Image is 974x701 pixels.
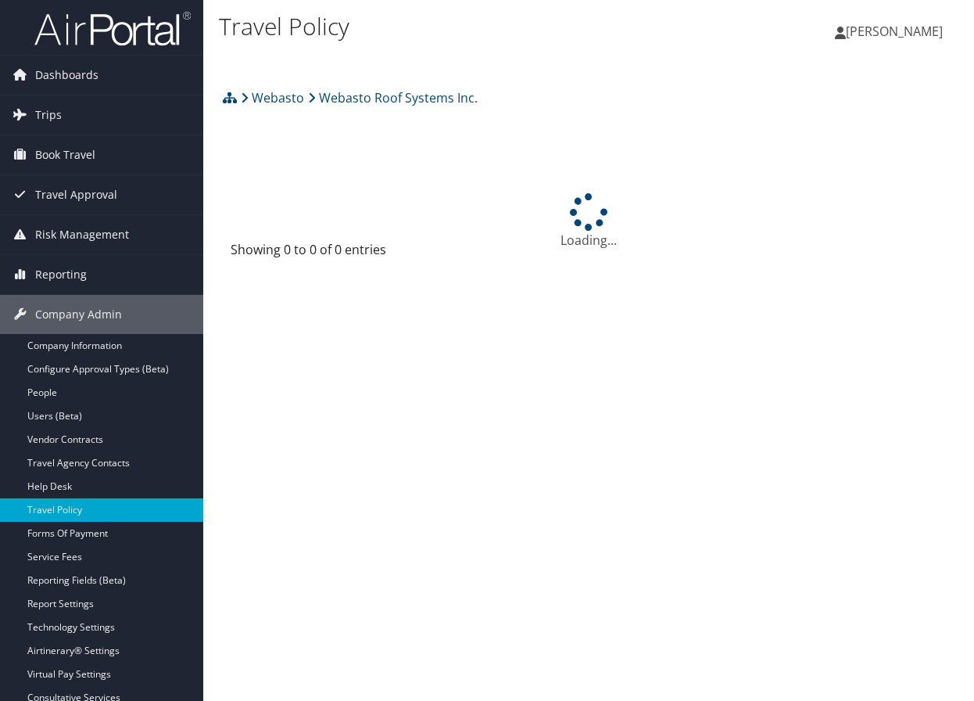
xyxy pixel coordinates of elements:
[35,175,117,214] span: Travel Approval
[35,135,95,174] span: Book Travel
[35,56,98,95] span: Dashboards
[35,255,87,294] span: Reporting
[219,193,958,250] div: Loading...
[219,10,712,43] h1: Travel Policy
[846,23,943,40] span: [PERSON_NAME]
[35,295,122,334] span: Company Admin
[231,240,392,267] div: Showing 0 to 0 of 0 entries
[241,82,304,113] a: Webasto
[835,8,958,55] a: [PERSON_NAME]
[35,215,129,254] span: Risk Management
[308,82,478,113] a: Webasto Roof Systems Inc.
[34,10,191,47] img: airportal-logo.png
[35,95,62,135] span: Trips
